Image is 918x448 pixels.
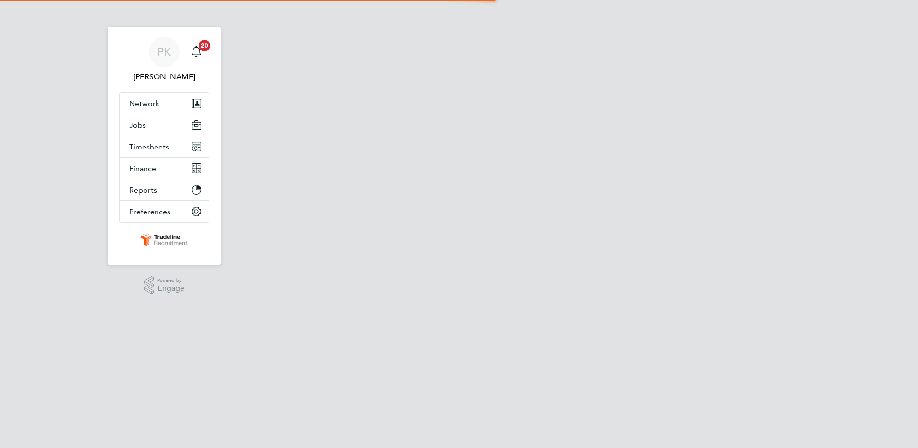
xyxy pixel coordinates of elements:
[129,164,156,173] span: Finance
[129,142,169,151] span: Timesheets
[129,207,170,216] span: Preferences
[199,40,210,51] span: 20
[120,158,209,179] button: Finance
[157,285,184,293] span: Engage
[120,179,209,200] button: Reports
[139,232,189,248] img: tradelinerecruitment-logo-retina.png
[144,276,185,295] a: Powered byEngage
[129,186,157,195] span: Reports
[120,136,209,157] button: Timesheets
[157,276,184,285] span: Powered by
[108,27,221,265] nav: Main navigation
[120,201,209,222] button: Preferences
[129,99,159,108] span: Network
[187,37,206,67] a: 20
[120,93,209,114] button: Network
[119,37,209,83] a: PK[PERSON_NAME]
[119,71,209,83] span: Patrick Knight
[120,114,209,136] button: Jobs
[129,121,146,130] span: Jobs
[157,46,171,58] span: PK
[119,232,209,248] a: Go to home page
